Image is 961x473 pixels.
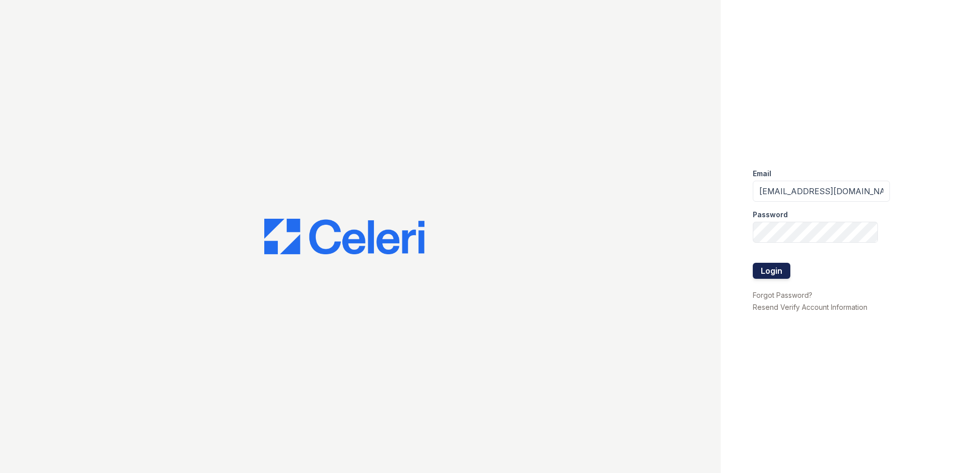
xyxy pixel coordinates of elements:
[753,210,788,220] label: Password
[753,169,771,179] label: Email
[753,263,790,279] button: Login
[753,291,812,299] a: Forgot Password?
[264,219,424,255] img: CE_Logo_Blue-a8612792a0a2168367f1c8372b55b34899dd931a85d93a1a3d3e32e68fde9ad4.png
[753,303,867,311] a: Resend Verify Account Information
